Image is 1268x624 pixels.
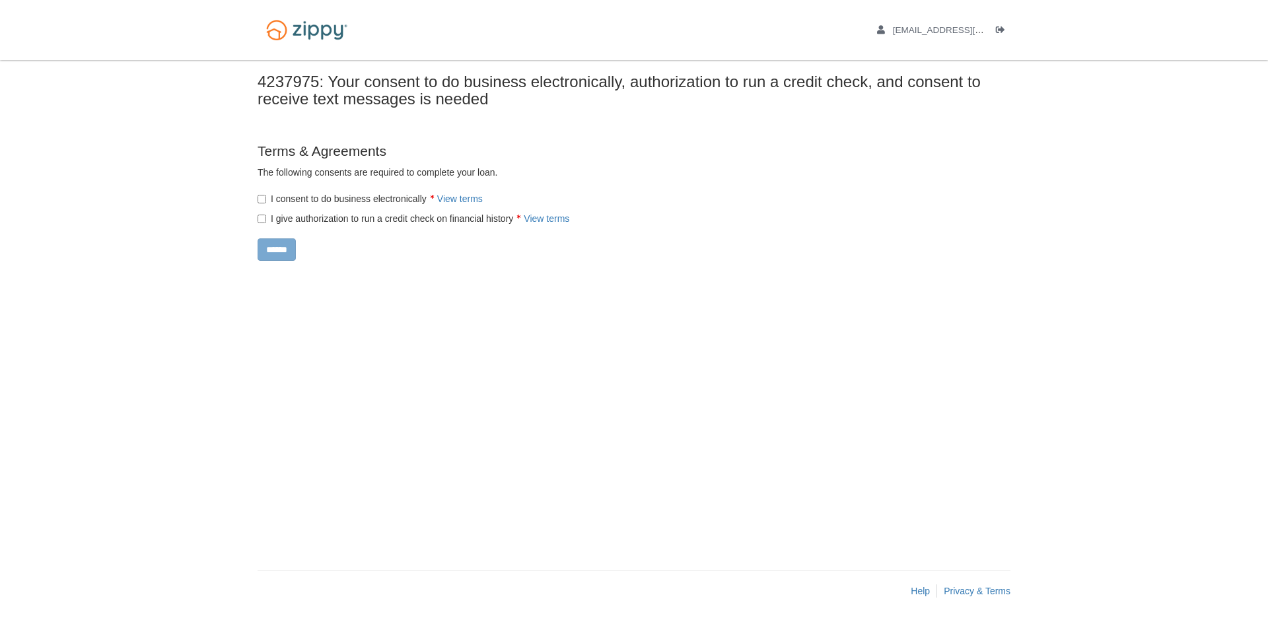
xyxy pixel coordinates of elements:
[893,25,1044,35] span: jenny53oh9@gmail.com
[258,141,786,160] p: Terms & Agreements
[996,25,1010,38] a: Log out
[437,193,483,204] a: View terms
[877,25,1044,38] a: edit profile
[258,195,266,203] input: I consent to do business electronicallyView terms
[258,73,1010,108] h1: 4237975: Your consent to do business electronically, authorization to run a credit check, and con...
[258,212,569,225] label: I give authorization to run a credit check on financial history
[258,192,483,205] label: I consent to do business electronically
[258,215,266,223] input: I give authorization to run a credit check on financial historyView terms
[944,586,1010,596] a: Privacy & Terms
[911,586,930,596] a: Help
[258,166,786,179] p: The following consents are required to complete your loan.
[524,213,569,224] a: View terms
[258,13,356,47] img: Logo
